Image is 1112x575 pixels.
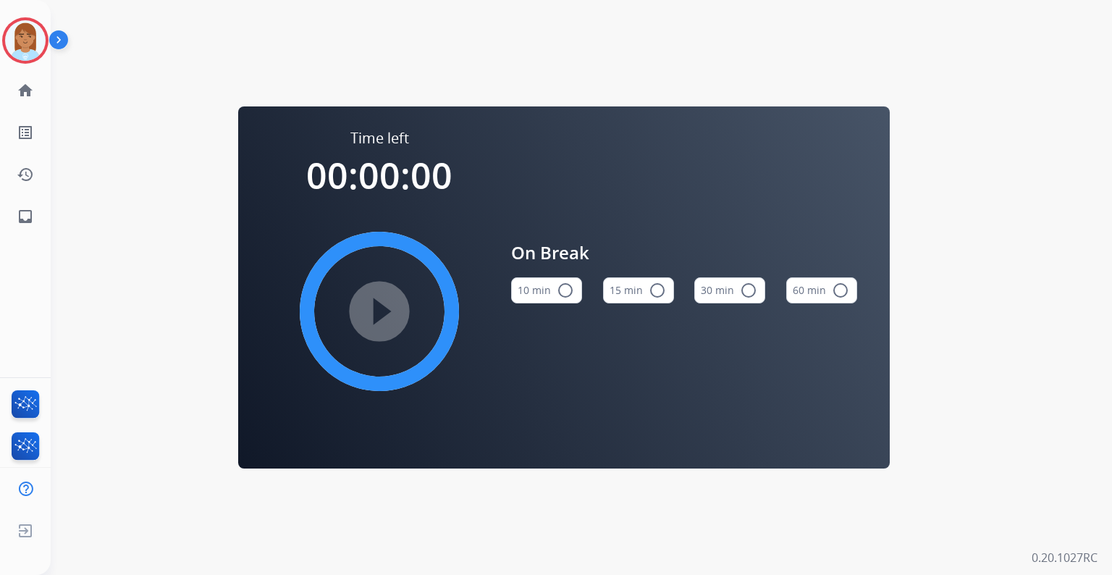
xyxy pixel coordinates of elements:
button: 10 min [511,277,582,303]
button: 15 min [603,277,674,303]
span: Time left [350,128,409,148]
mat-icon: history [17,166,34,183]
mat-icon: radio_button_unchecked [557,282,574,299]
img: avatar [5,20,46,61]
mat-icon: inbox [17,208,34,225]
span: 00:00:00 [306,151,452,200]
mat-icon: radio_button_unchecked [740,282,757,299]
button: 30 min [694,277,765,303]
span: On Break [511,240,857,266]
mat-icon: radio_button_unchecked [832,282,849,299]
mat-icon: list_alt [17,124,34,141]
mat-icon: radio_button_unchecked [649,282,666,299]
mat-icon: home [17,82,34,99]
p: 0.20.1027RC [1032,549,1098,566]
button: 60 min [786,277,857,303]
